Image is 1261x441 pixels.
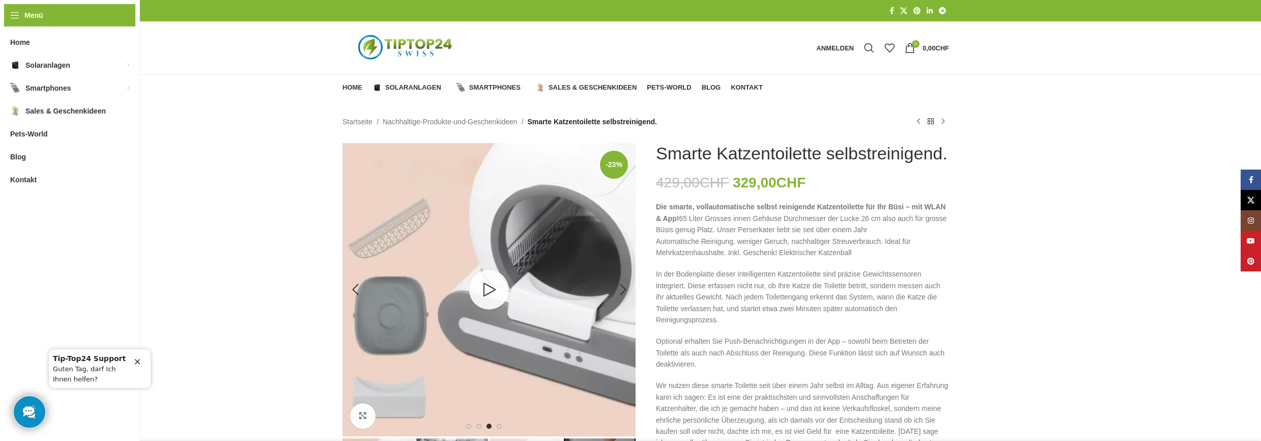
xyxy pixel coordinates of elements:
[372,77,446,98] a: Solaranlagen
[886,4,897,18] a: Facebook Social Link
[10,33,30,51] span: Home
[476,424,481,429] li: Go to slide 9
[600,151,628,179] span: -23%
[528,116,657,127] span: Smarte Katzentoilette selbstreinigend.
[777,175,806,190] span: CHF
[10,148,26,166] span: Blog
[656,336,949,370] p: Optional erhalten Sie Push-Benachrichtigungen in der App – sowohl beim Betreten der Toilette als ...
[25,79,71,97] span: Smartphones
[10,83,20,93] img: Smartphones
[1241,231,1261,251] a: YouTube Social Link
[897,4,910,18] a: X Social Link
[1241,210,1261,231] a: Instagram Social Link
[610,277,636,302] div: Next slide
[469,84,521,92] span: Smartphones
[900,38,954,58] a: 0 0,00CHF
[1241,170,1261,190] a: Facebook Social Link
[936,4,949,18] a: Telegram Social Link
[937,116,949,128] a: Nächstes Produkt
[731,77,763,98] a: Kontakt
[859,38,879,58] a: Suche
[923,44,949,52] bdi: 0,00
[702,84,721,92] span: Blog
[910,4,924,18] a: Pinterest Social Link
[95,13,104,21] i: 
[549,84,637,92] span: Sales & Geschenkideen
[924,4,936,18] a: LinkedIn Social Link
[342,116,372,127] a: Startseite
[702,77,721,98] a: Blog
[497,424,502,429] li: Go to slide 11
[647,77,691,98] a: Pets-World
[700,175,729,190] span: CHF
[25,102,106,120] span: Sales & Geschenkideen
[733,175,806,190] bdi: 329,00
[342,116,657,127] nav: Breadcrumb
[342,143,636,436] img: Katzentoiltette-Selbstreinigend-e1730638311479
[536,77,637,98] a: Sales & Geschenkideen
[383,116,518,127] a: Nachhaltige-Produkte-und-Geschenkideen
[10,60,20,70] img: Solaranlagen
[90,9,108,24] button: 
[731,84,763,92] span: Kontakt
[342,84,362,92] span: Home
[15,10,88,18] b: Tip-Top24 Support
[372,83,382,92] img: Solaranlagen
[935,44,949,52] span: CHF
[656,143,948,164] h1: Smarte Katzentoilette selbstreinigend.
[10,171,37,189] span: Kontakt
[10,125,48,143] span: Pets-World
[25,56,70,74] span: Solaranlagen
[647,84,691,92] span: Pets-World
[656,268,949,325] p: In der Bodenplatte dieser intelligenten Katzentoilette sind präzise Gewichtssensoren integriert. ...
[912,116,925,128] a: Vorheriges Produkt
[656,201,949,258] p: 65 Liter Grosses innen Gehäuse Durchmesser der Lucke 26 cm also auch für grosse Büsis genug Platz...
[10,106,20,116] img: Sales & Geschenkideen
[342,43,470,51] a: Logo der Website
[341,143,637,436] div: 10 / 11
[912,40,920,48] span: 0
[486,424,492,429] li: Go to slide 10
[1241,251,1261,271] a: Pinterest Social Link
[466,424,471,429] li: Go to slide 8
[342,277,368,302] div: Previous slide
[342,77,362,98] a: Home
[1241,190,1261,210] a: X Social Link
[656,175,729,190] bdi: 429,00
[456,77,526,98] a: Smartphones
[15,19,108,39] p: Guten Tag, darf Ich Ihnen helfen?
[811,38,859,58] a: Anmelden
[816,45,854,51] span: Anmelden
[656,203,945,222] strong: Die smarte, vollautomatische selbst reinigende Katzentoilette für Ihr Büsi – mit WLAN & App!
[536,83,545,92] img: Sales & Geschenkideen
[24,10,43,21] span: Menü
[456,83,466,92] img: Smartphones
[337,77,768,98] div: Hauptnavigation
[385,84,441,92] span: Solaranlagen
[879,38,900,58] div: Meine Wunschliste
